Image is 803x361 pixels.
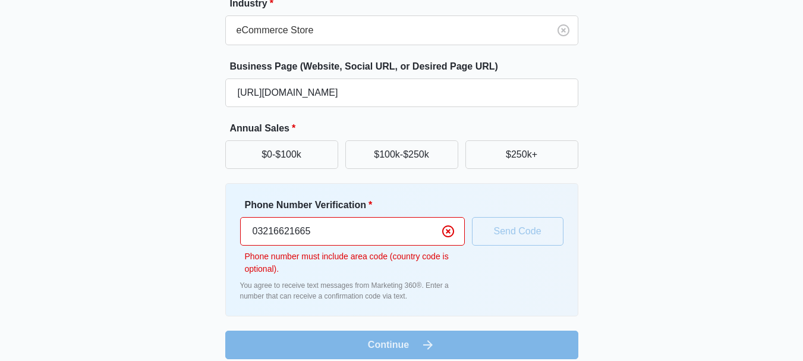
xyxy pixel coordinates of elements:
[230,59,583,74] label: Business Page (Website, Social URL, or Desired Page URL)
[439,222,458,241] button: Clear
[240,280,465,302] p: You agree to receive text messages from Marketing 360®. Enter a number that can receive a confirm...
[230,121,583,136] label: Annual Sales
[245,198,470,212] label: Phone Number Verification
[345,140,458,169] button: $100k-$250k
[240,217,465,246] input: Ex. +1-555-555-5555
[225,79,578,107] input: e.g. janesplumbing.com
[225,140,338,169] button: $0-$100k
[245,250,465,275] p: Phone number must include area code (country code is optional).
[465,140,578,169] button: $250k+
[554,21,573,40] button: Clear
